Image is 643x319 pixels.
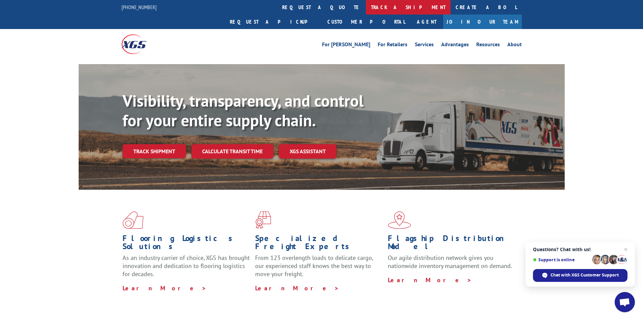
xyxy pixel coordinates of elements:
div: Open chat [615,292,635,312]
a: XGS ASSISTANT [279,144,337,159]
h1: Flooring Logistics Solutions [123,234,250,254]
a: For Retailers [378,42,407,49]
a: Track shipment [123,144,186,158]
img: xgs-icon-flagship-distribution-model-red [388,211,411,229]
span: Close chat [622,245,630,254]
h1: Flagship Distribution Model [388,234,515,254]
a: Agent [410,15,443,29]
a: Advantages [441,42,469,49]
a: For [PERSON_NAME] [322,42,370,49]
a: Customer Portal [322,15,410,29]
span: Chat with XGS Customer Support [551,272,619,278]
a: Request a pickup [225,15,322,29]
a: Learn More > [255,284,339,292]
b: Visibility, transparency, and control for your entire supply chain. [123,90,364,131]
a: Services [415,42,434,49]
p: From 123 overlength loads to delicate cargo, our experienced staff knows the best way to move you... [255,254,383,284]
div: Chat with XGS Customer Support [533,269,627,282]
a: Join Our Team [443,15,522,29]
a: Resources [476,42,500,49]
h1: Specialized Freight Experts [255,234,383,254]
a: Learn More > [123,284,207,292]
img: xgs-icon-focused-on-flooring-red [255,211,271,229]
a: About [507,42,522,49]
span: Questions? Chat with us! [533,247,627,252]
img: xgs-icon-total-supply-chain-intelligence-red [123,211,143,229]
a: [PHONE_NUMBER] [122,4,157,10]
a: Calculate transit time [191,144,273,159]
span: As an industry carrier of choice, XGS has brought innovation and dedication to flooring logistics... [123,254,250,278]
span: Our agile distribution network gives you nationwide inventory management on demand. [388,254,512,270]
span: Support is online [533,257,590,262]
a: Learn More > [388,276,472,284]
